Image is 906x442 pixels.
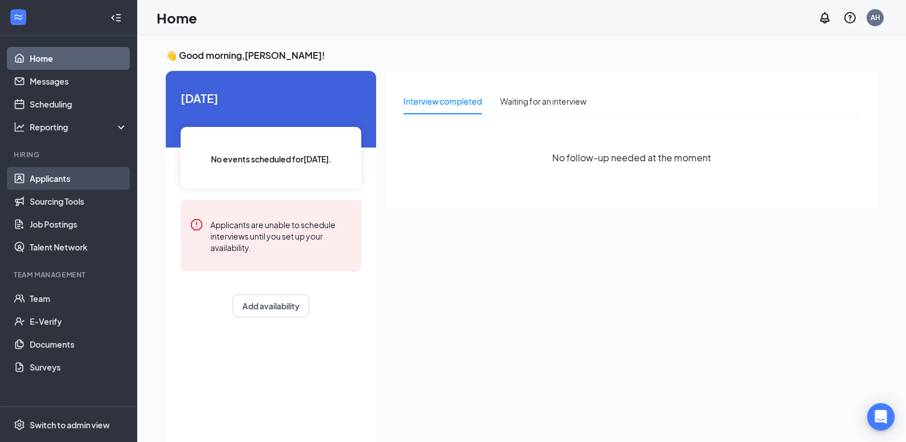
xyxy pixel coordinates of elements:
a: Job Postings [30,213,127,236]
a: E-Verify [30,310,127,333]
div: Open Intercom Messenger [867,403,895,431]
div: Hiring [14,150,125,160]
div: Waiting for an interview [500,95,586,107]
button: Add availability [233,294,309,317]
a: Team [30,287,127,310]
div: Reporting [30,121,128,133]
a: Surveys [30,356,127,379]
div: Applicants are unable to schedule interviews until you set up your availability. [210,218,352,253]
svg: Settings [14,419,25,431]
span: No follow-up needed at the moment [552,150,711,165]
a: Scheduling [30,93,127,116]
svg: Notifications [818,11,832,25]
h1: Home [157,8,197,27]
div: AH [871,13,880,22]
div: Team Management [14,270,125,280]
svg: Collapse [110,12,122,23]
a: Talent Network [30,236,127,258]
h3: 👋 Good morning, [PERSON_NAME] ! [166,49,877,62]
svg: WorkstreamLogo [13,11,24,23]
svg: Error [190,218,203,232]
a: Home [30,47,127,70]
a: Messages [30,70,127,93]
div: Interview completed [404,95,482,107]
span: No events scheduled for [DATE] . [211,153,332,165]
span: [DATE] [181,89,361,107]
svg: QuestionInfo [843,11,857,25]
div: Switch to admin view [30,419,110,431]
svg: Analysis [14,121,25,133]
a: Sourcing Tools [30,190,127,213]
a: Documents [30,333,127,356]
a: Applicants [30,167,127,190]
